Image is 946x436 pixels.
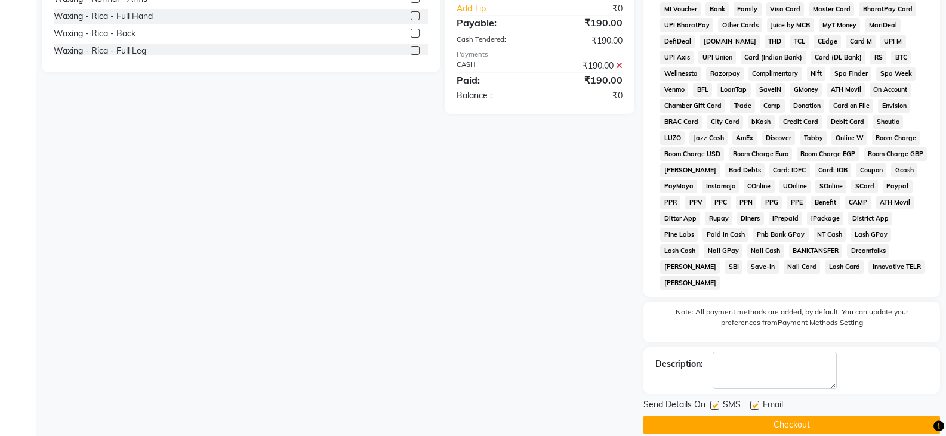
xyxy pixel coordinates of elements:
div: ₹190.00 [540,73,631,87]
span: Send Details On [643,398,705,413]
span: Trade [730,99,755,113]
span: Card (Indian Bank) [741,51,806,64]
span: Card: IDFC [769,163,810,177]
span: NT Cash [814,228,846,242]
span: Envision [878,99,910,113]
span: Rupay [705,212,732,225]
div: Balance : [448,89,540,102]
span: SaveIN [756,83,785,97]
span: ATH Movil [827,83,865,97]
span: COnline [744,180,775,193]
span: [PERSON_NAME] [660,260,720,274]
span: PPC [711,196,731,209]
span: Wellnessta [660,67,701,81]
span: Room Charge [872,131,920,145]
button: Checkout [643,416,940,434]
span: On Account [870,83,911,97]
span: Online W [831,131,867,145]
span: CAMP [845,196,871,209]
span: PayMaya [660,180,697,193]
span: Save-In [747,260,779,274]
span: MariDeal [865,18,901,32]
span: District App [848,212,892,225]
span: Gcash [891,163,917,177]
span: Razorpay [706,67,744,81]
span: Discover [762,131,796,145]
span: MyT Money [819,18,861,32]
span: UPI Union [698,51,736,64]
span: bKash [748,115,775,129]
span: Paid in Cash [702,228,748,242]
span: LUZO [660,131,685,145]
span: Bad Debts [725,163,765,177]
span: DefiDeal [660,35,695,48]
span: Email [763,398,783,413]
span: Lash GPay [851,228,891,242]
span: Juice by MCB [767,18,814,32]
div: ₹190.00 [540,35,631,47]
span: PPG [761,196,782,209]
span: Card (DL Bank) [811,51,866,64]
span: Pnb Bank GPay [753,228,809,242]
span: TCL [790,35,809,48]
span: Card M [846,35,876,48]
span: BharatPay Card [859,2,916,16]
span: [PERSON_NAME] [660,276,720,290]
span: PPN [736,196,757,209]
span: Credit Card [779,115,822,129]
span: Room Charge USD [660,147,724,161]
span: Diners [737,212,764,225]
span: Master Card [809,2,854,16]
span: Tabby [800,131,827,145]
span: Instamojo [702,180,739,193]
span: CEdge [814,35,841,48]
span: Nail Card [784,260,821,274]
span: Coupon [856,163,886,177]
span: BFL [693,83,712,97]
div: Payable: [448,16,540,30]
span: Donation [790,99,825,113]
span: SCard [851,180,878,193]
span: GMoney [790,83,822,97]
span: LoanTap [717,83,751,97]
span: Paypal [883,180,913,193]
span: BTC [891,51,911,64]
div: ₹190.00 [540,16,631,30]
span: SMS [723,398,741,413]
span: Lash Card [825,260,864,274]
span: UPI Axis [660,51,694,64]
span: Room Charge Euro [729,147,792,161]
span: Innovative TELR [868,260,925,274]
div: Description: [655,358,703,370]
span: PPV [685,196,706,209]
div: Waxing - Rica - Full Hand [54,10,153,23]
span: UPI BharatPay [660,18,713,32]
span: Nail GPay [704,244,742,258]
span: AmEx [732,131,757,145]
div: CASH [448,60,540,72]
span: Spa Finder [830,67,871,81]
span: Venmo [660,83,688,97]
div: ₹190.00 [540,60,631,72]
span: UPI M [880,35,906,48]
span: Chamber Gift Card [660,99,725,113]
div: Paid: [448,73,540,87]
div: ₹0 [555,2,631,15]
span: Bank [705,2,729,16]
span: Lash Cash [660,244,699,258]
span: SOnline [815,180,846,193]
span: Card on File [829,99,873,113]
span: Complimentary [748,67,802,81]
span: Shoutlo [873,115,903,129]
span: ATH Movil [876,196,914,209]
span: UOnline [779,180,811,193]
span: PPR [660,196,680,209]
span: Debit Card [827,115,868,129]
span: BANKTANSFER [789,244,843,258]
span: Visa Card [766,2,805,16]
span: iPrepaid [769,212,803,225]
div: ₹0 [540,89,631,102]
span: Spa Week [876,67,916,81]
span: RS [870,51,886,64]
div: Payments [457,50,623,60]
